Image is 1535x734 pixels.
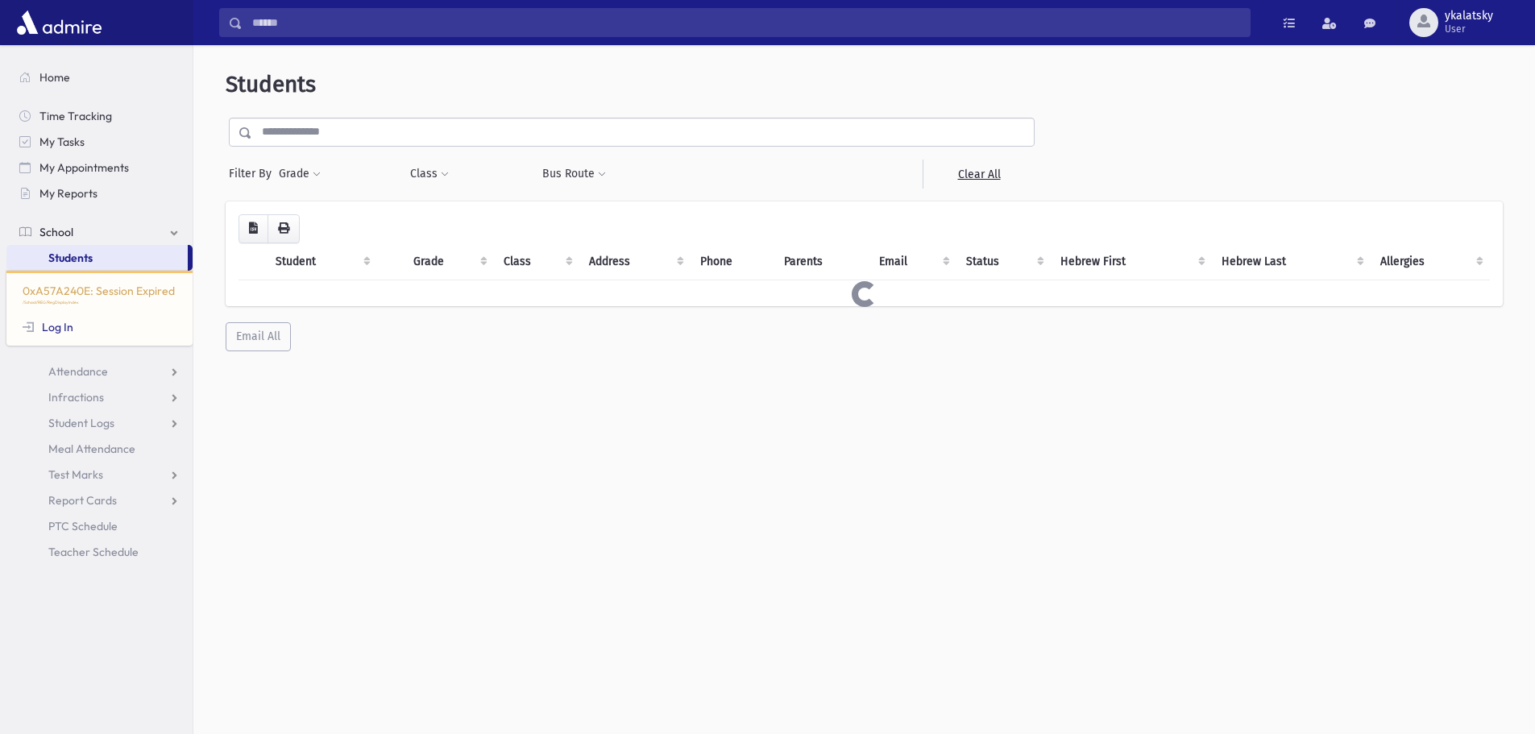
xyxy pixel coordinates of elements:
[39,70,70,85] span: Home
[6,462,193,487] a: Test Marks
[39,135,85,149] span: My Tasks
[494,243,579,280] th: Class
[48,364,108,379] span: Attendance
[6,155,193,180] a: My Appointments
[6,487,193,513] a: Report Cards
[226,71,316,97] span: Students
[39,109,112,123] span: Time Tracking
[6,64,193,90] a: Home
[6,359,193,384] a: Attendance
[23,300,176,306] p: /School/REG/RegDisplayIndex
[39,160,129,175] span: My Appointments
[278,160,322,189] button: Grade
[1445,23,1493,35] span: User
[48,467,103,482] span: Test Marks
[6,513,193,539] a: PTC Schedule
[6,245,188,271] a: Students
[541,160,607,189] button: Bus Route
[579,243,691,280] th: Address
[48,442,135,456] span: Meal Attendance
[13,6,106,39] img: AdmirePro
[268,214,300,243] button: Print
[39,186,97,201] span: My Reports
[48,416,114,430] span: Student Logs
[239,214,268,243] button: CSV
[48,390,104,404] span: Infractions
[404,243,494,280] th: Grade
[6,219,193,245] a: School
[48,251,93,265] span: Students
[243,8,1250,37] input: Search
[869,243,956,280] th: Email
[229,165,278,182] span: Filter By
[1371,243,1490,280] th: Allergies
[1051,243,1212,280] th: Hebrew First
[48,519,118,533] span: PTC Schedule
[956,243,1051,280] th: Status
[6,539,193,565] a: Teacher Schedule
[1445,10,1493,23] span: ykalatsky
[266,243,377,280] th: Student
[774,243,870,280] th: Parents
[923,160,1035,189] a: Clear All
[48,545,139,559] span: Teacher Schedule
[39,225,73,239] span: School
[48,493,117,508] span: Report Cards
[6,180,193,206] a: My Reports
[691,243,774,280] th: Phone
[6,103,193,129] a: Time Tracking
[226,322,291,351] button: Email All
[6,384,193,410] a: Infractions
[6,129,193,155] a: My Tasks
[1212,243,1371,280] th: Hebrew Last
[23,320,73,334] a: Log In
[409,160,450,189] button: Class
[6,271,193,346] div: 0xA57A240E: Session Expired
[6,436,193,462] a: Meal Attendance
[6,410,193,436] a: Student Logs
